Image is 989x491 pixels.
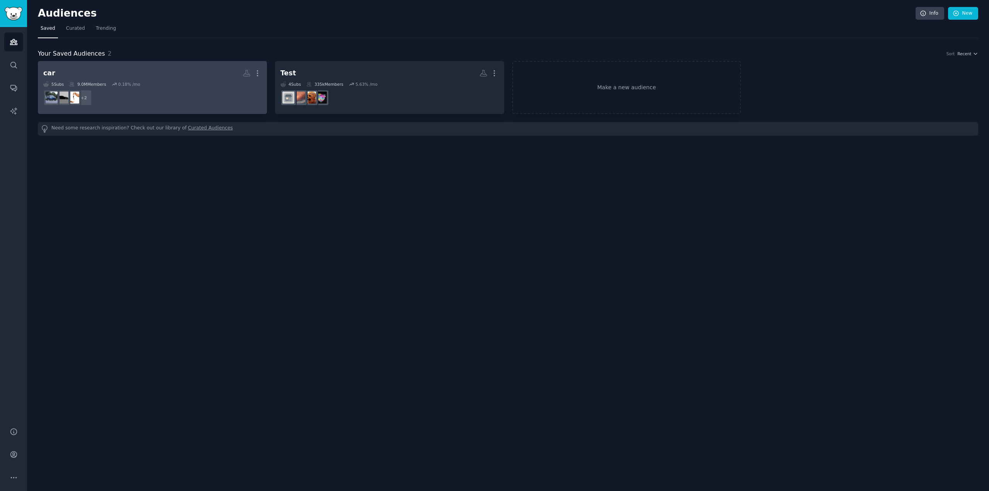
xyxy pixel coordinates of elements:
[56,92,68,104] img: cars
[315,92,327,104] img: 1990s
[69,82,106,87] div: 9.0M Members
[38,122,978,136] div: Need some research inspiration? Check out our library of
[355,82,377,87] div: 5.63 % /mo
[282,92,294,104] img: smallbusinessindia
[280,82,301,87] div: 4 Sub s
[947,51,955,56] div: Sort
[96,25,116,32] span: Trending
[46,92,58,104] img: CarsIndia
[957,51,971,56] span: Recent
[38,49,105,59] span: Your Saved Audiences
[304,92,316,104] img: CursedAI
[280,68,296,78] div: Test
[41,25,55,32] span: Saved
[63,22,88,38] a: Curated
[38,22,58,38] a: Saved
[512,61,741,114] a: Make a new audience
[275,61,504,114] a: Test4Subs335kMembers5.63% /mo1990sCursedAIselfimprovementdaysmallbusinessindia
[306,82,343,87] div: 335k Members
[43,82,64,87] div: 5 Sub s
[76,90,92,106] div: + 2
[118,82,140,87] div: 0.18 % /mo
[38,7,916,20] h2: Audiences
[916,7,944,20] a: Info
[67,92,79,104] img: askcarsales
[108,50,112,57] span: 2
[957,51,978,56] button: Recent
[43,68,55,78] div: car
[188,125,233,133] a: Curated Audiences
[5,7,22,20] img: GummySearch logo
[38,61,267,114] a: car5Subs9.0MMembers0.18% /mo+2askcarsalescarsCarsIndia
[66,25,85,32] span: Curated
[293,92,305,104] img: selfimprovementday
[93,22,119,38] a: Trending
[948,7,978,20] a: New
